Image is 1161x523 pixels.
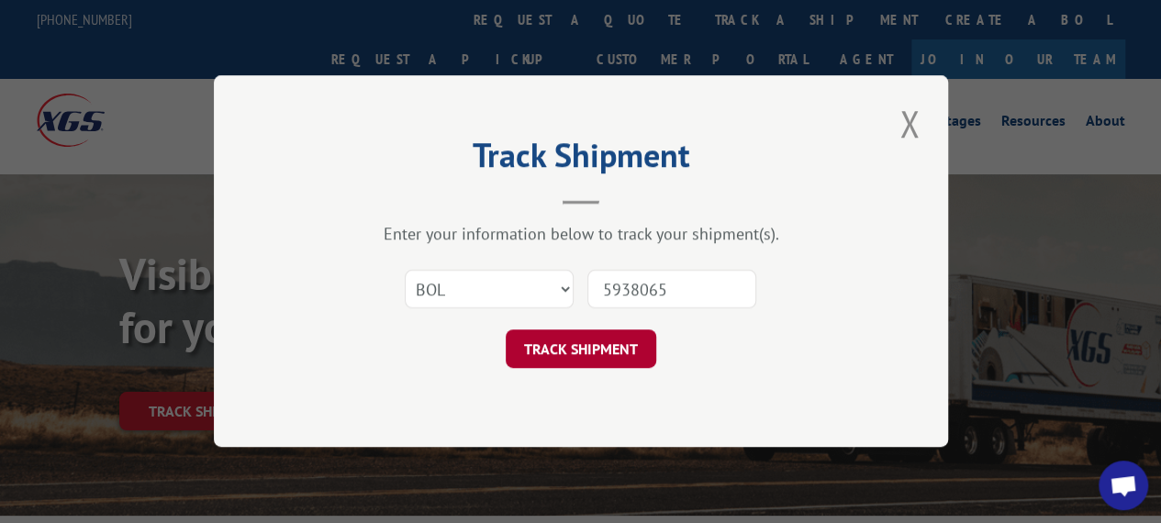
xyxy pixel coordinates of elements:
button: Close modal [894,98,925,149]
div: Enter your information below to track your shipment(s). [306,224,856,245]
button: TRACK SHIPMENT [506,330,656,369]
input: Number(s) [587,271,756,309]
a: Open chat [1099,461,1148,510]
h2: Track Shipment [306,142,856,177]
